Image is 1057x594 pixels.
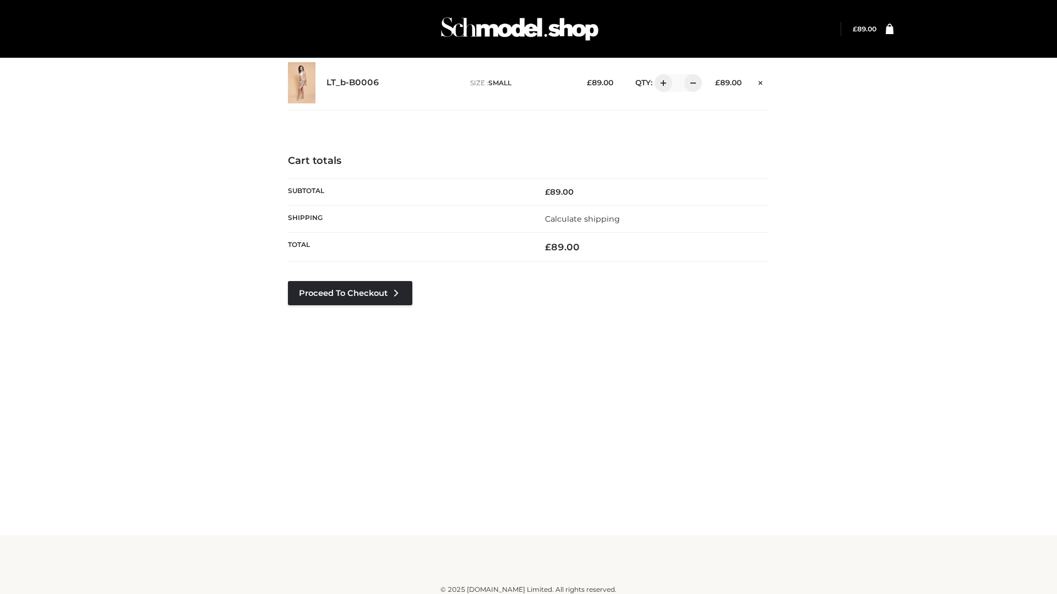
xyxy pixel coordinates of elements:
a: £89.00 [853,25,876,33]
span: £ [545,241,551,252]
a: Calculate shipping [545,214,620,224]
span: £ [853,25,857,33]
bdi: 89.00 [587,78,613,87]
a: LT_b-B0006 [326,78,379,88]
div: QTY: [624,74,698,92]
a: Proceed to Checkout [288,281,412,305]
img: Schmodel Admin 964 [437,7,602,51]
th: Subtotal [288,178,528,205]
span: £ [587,78,592,87]
bdi: 89.00 [715,78,742,87]
th: Shipping [288,205,528,232]
bdi: 89.00 [545,241,580,252]
bdi: 89.00 [853,25,876,33]
span: £ [545,187,550,197]
span: SMALL [488,79,511,87]
bdi: 89.00 [545,187,574,197]
a: Remove this item [753,74,769,89]
h4: Cart totals [288,155,769,167]
p: size : [470,78,570,88]
th: Total [288,233,528,262]
span: £ [715,78,720,87]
